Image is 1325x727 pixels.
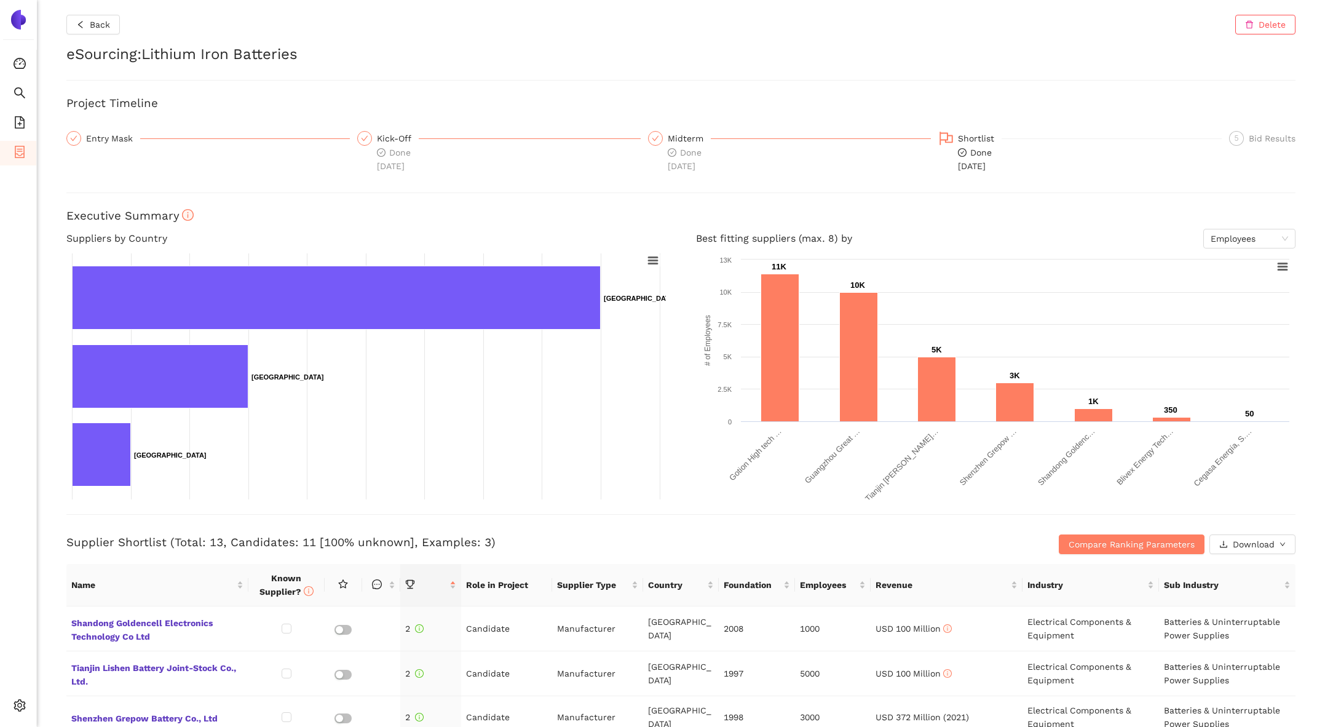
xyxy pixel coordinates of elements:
span: Shandong Goldencell Electronics Technology Co Ltd [71,614,243,643]
text: 2.5K [718,386,732,393]
text: 5K [931,345,942,354]
span: check-circle [377,148,386,157]
th: this column's title is Country,this column is sortable [643,564,719,606]
span: info-circle [943,669,952,678]
span: Tianjin Lishen Battery Joint-Stock Co., Ltd. [71,659,243,688]
span: Revenue [876,578,1008,592]
span: 2 [405,669,424,678]
text: Shenzhen Grepow … [957,427,1018,487]
div: Shortlist [958,131,1002,146]
span: message [372,579,382,589]
td: Electrical Components & Equipment [1022,606,1159,651]
th: Role in Project [461,564,552,606]
span: Industry [1027,578,1145,592]
text: 350 [1164,405,1177,415]
span: Foundation [724,578,780,592]
span: trophy [405,579,415,589]
td: Candidate [461,651,552,696]
td: Manufacturer [552,651,643,696]
th: this column is sortable [362,564,400,606]
button: Compare Ranking Parameters [1059,534,1204,554]
td: Electrical Components & Equipment [1022,651,1159,696]
span: Bid Results [1249,133,1295,143]
th: this column's title is Foundation,this column is sortable [719,564,794,606]
span: Employees [1211,229,1288,248]
span: 2 [405,624,424,634]
span: info-circle [943,624,952,633]
text: 1K [1088,397,1099,406]
span: info-circle [304,586,314,596]
span: download [1219,540,1228,550]
span: Back [90,18,110,31]
span: Employees [800,578,856,592]
text: Blivex Energy Tech… [1115,427,1175,487]
th: this column's title is Industry,this column is sortable [1022,564,1159,606]
span: check [361,135,368,142]
td: Batteries & Uninterruptable Power Supplies [1159,651,1295,696]
td: [GEOGRAPHIC_DATA] [643,651,719,696]
td: Candidate [461,606,552,651]
td: 2008 [719,606,794,651]
td: [GEOGRAPHIC_DATA] [643,606,719,651]
span: 2 [405,712,424,722]
span: setting [14,695,26,720]
span: flag [939,131,954,146]
span: Done [DATE] [377,148,411,171]
span: check-circle [668,148,676,157]
span: 5 [1235,134,1239,143]
div: Kick-Off [377,131,419,146]
span: Compare Ranking Parameters [1069,538,1195,551]
img: Logo [9,10,28,30]
span: Download [1233,538,1275,551]
text: Shandong Goldenc… [1036,427,1097,488]
button: downloadDownloaddown [1209,534,1295,554]
span: Sub Industry [1164,578,1281,592]
span: check-circle [958,148,967,157]
td: 5000 [795,651,871,696]
text: 11K [772,262,786,271]
span: Done [DATE] [668,148,702,171]
span: delete [1245,20,1254,30]
text: Gotion High tech … [727,427,783,483]
span: Shenzhen Grepow Battery Co., Ltd [71,709,243,725]
text: 10K [850,280,865,290]
text: [GEOGRAPHIC_DATA] [251,373,324,381]
span: down [1280,541,1286,549]
text: 3K [1010,371,1020,380]
div: Shortlistcheck-circleDone[DATE] [938,131,1222,173]
span: info-circle [415,624,424,633]
span: dashboard [14,53,26,77]
span: Known Supplier? [259,573,314,597]
span: star [338,579,348,589]
h4: Suppliers by Country [66,229,666,248]
text: [GEOGRAPHIC_DATA] [604,295,676,302]
span: USD 100 Million [876,624,952,634]
td: 1000 [795,606,871,651]
span: info-circle [415,669,424,678]
td: Manufacturer [552,606,643,651]
span: file-add [14,112,26,137]
td: Batteries & Uninterruptable Power Supplies [1159,606,1295,651]
h3: Project Timeline [66,95,1295,111]
h2: eSourcing : Lithium Iron Batteries [66,44,1295,65]
span: container [14,141,26,166]
th: this column's title is Revenue,this column is sortable [871,564,1022,606]
th: this column's title is Sub Industry,this column is sortable [1159,564,1295,606]
span: Delete [1259,18,1286,31]
text: # of Employees [703,315,712,366]
button: leftBack [66,15,120,34]
span: Name [71,578,234,592]
span: USD 100 Million [876,669,952,678]
span: USD 372 Million (2021) [876,712,969,722]
h3: Executive Summary [66,208,1295,224]
span: search [14,82,26,107]
text: [GEOGRAPHIC_DATA] [134,451,207,459]
text: Cegasa Energía, S.… [1192,427,1253,488]
text: Tianjin [PERSON_NAME]… [863,427,940,504]
text: 7.5K [718,321,732,328]
td: 1997 [719,651,794,696]
text: 13K [719,256,732,264]
text: Guangzhou Great … [802,427,861,485]
text: 5K [723,353,732,360]
text: 50 [1245,409,1254,418]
